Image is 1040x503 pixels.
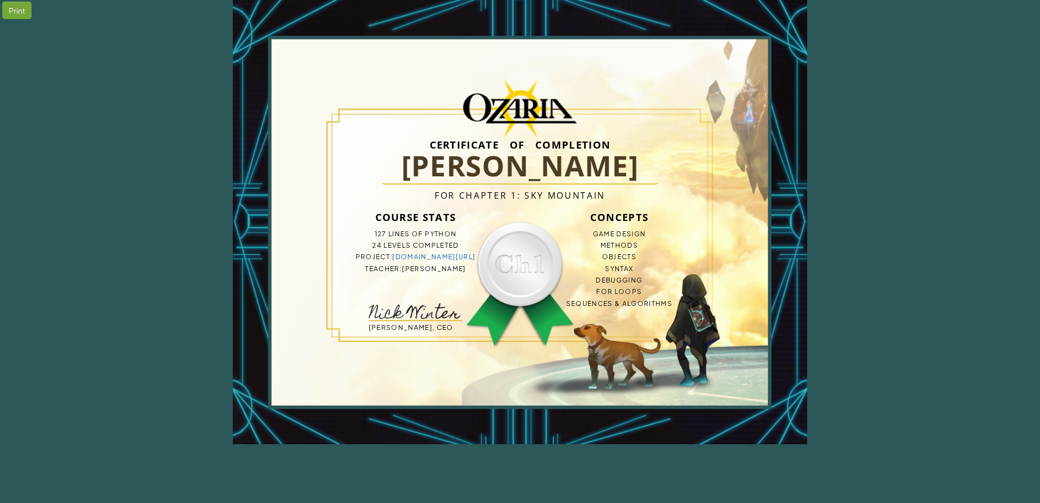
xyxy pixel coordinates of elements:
[402,265,466,273] span: [PERSON_NAME]
[541,286,697,297] li: For Loops
[541,240,697,251] li: Methods
[375,230,387,238] span: 127
[390,253,392,261] span: :
[369,323,454,332] span: [PERSON_NAME], CEO
[425,230,456,238] span: Python
[392,253,475,261] a: [DOMAIN_NAME][URL]
[388,230,423,238] span: lines of
[372,241,382,249] span: 24
[541,228,697,240] li: Game Design
[400,265,402,273] span: :
[365,265,399,273] span: Teacher
[337,206,494,228] h3: Course Stats
[383,241,459,249] span: levels completed
[541,263,697,274] li: Syntax
[356,253,390,261] span: Project
[541,274,697,286] li: Debugging
[541,206,697,228] h3: Concepts
[382,148,659,185] h1: [PERSON_NAME]
[369,303,461,319] img: signature-nick.png
[459,189,605,201] span: Chapter 1: Sky Mountain
[435,189,455,201] span: For
[541,251,697,262] li: Objects
[541,298,697,309] li: Sequences & Algorithms
[337,141,703,148] h3: Certificate of Completion
[2,2,32,19] div: Print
